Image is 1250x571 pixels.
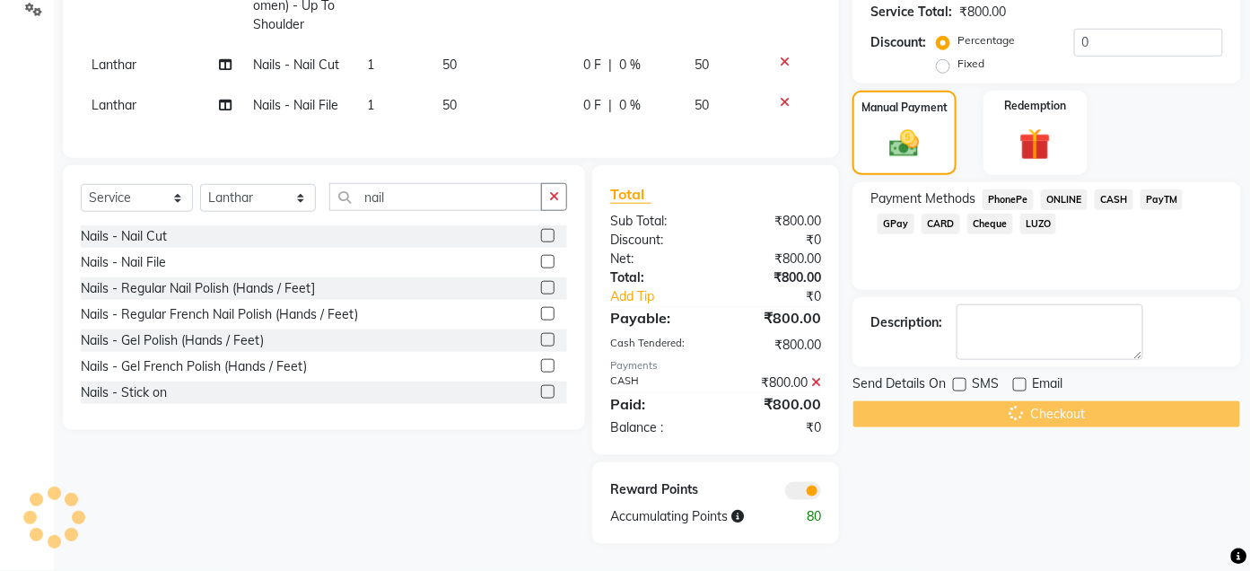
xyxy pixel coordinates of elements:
[81,305,358,324] div: Nails - Regular French Nail Polish (Hands / Feet)
[922,214,960,234] span: CARD
[695,97,709,113] span: 50
[878,214,914,234] span: GPay
[583,56,601,75] span: 0 F
[1032,374,1062,397] span: Email
[610,185,651,204] span: Total
[716,268,835,287] div: ₹800.00
[597,393,716,415] div: Paid:
[597,418,716,437] div: Balance :
[716,393,835,415] div: ₹800.00
[597,336,716,355] div: Cash Tendered:
[695,57,709,73] span: 50
[1004,98,1066,114] label: Redemption
[610,358,821,373] div: Payments
[442,97,457,113] span: 50
[716,373,835,392] div: ₹800.00
[597,307,716,329] div: Payable:
[716,418,835,437] div: ₹0
[597,268,716,287] div: Total:
[619,96,641,115] span: 0 %
[81,253,166,272] div: Nails - Nail File
[583,96,601,115] span: 0 F
[983,189,1034,210] span: PhonePe
[92,97,136,113] span: Lanthar
[959,3,1006,22] div: ₹800.00
[597,231,716,250] div: Discount:
[870,189,975,208] span: Payment Methods
[716,212,835,231] div: ₹800.00
[716,307,835,329] div: ₹800.00
[972,374,999,397] span: SMS
[597,373,716,392] div: CASH
[716,336,835,355] div: ₹800.00
[957,32,1015,48] label: Percentage
[329,183,542,211] input: Search or Scan
[442,57,457,73] span: 50
[254,97,339,113] span: Nails - Nail File
[81,357,307,376] div: Nails - Gel French Polish (Hands / Feet)
[367,57,374,73] span: 1
[716,231,835,250] div: ₹0
[1010,125,1061,163] img: _gift.svg
[254,57,340,73] span: Nails - Nail Cut
[957,56,984,72] label: Fixed
[967,214,1013,234] span: Cheque
[81,227,167,246] div: Nails - Nail Cut
[597,507,775,526] div: Accumulating Points
[1095,189,1133,210] span: CASH
[608,96,612,115] span: |
[92,57,136,73] span: Lanthar
[870,33,926,52] div: Discount:
[81,331,264,350] div: Nails - Gel Polish (Hands / Feet)
[1041,189,1088,210] span: ONLINE
[1020,214,1057,234] span: LUZO
[852,374,946,397] span: Send Details On
[861,100,948,116] label: Manual Payment
[597,212,716,231] div: Sub Total:
[81,383,167,402] div: Nails - Stick on
[880,127,929,161] img: _cash.svg
[1141,189,1184,210] span: PayTM
[870,313,942,332] div: Description:
[81,279,315,298] div: Nails - Regular Nail Polish (Hands / Feet]
[736,287,835,306] div: ₹0
[597,480,716,500] div: Reward Points
[597,250,716,268] div: Net:
[608,56,612,75] span: |
[619,56,641,75] span: 0 %
[870,3,952,22] div: Service Total:
[597,287,736,306] a: Add Tip
[775,507,835,526] div: 80
[367,97,374,113] span: 1
[716,250,835,268] div: ₹800.00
